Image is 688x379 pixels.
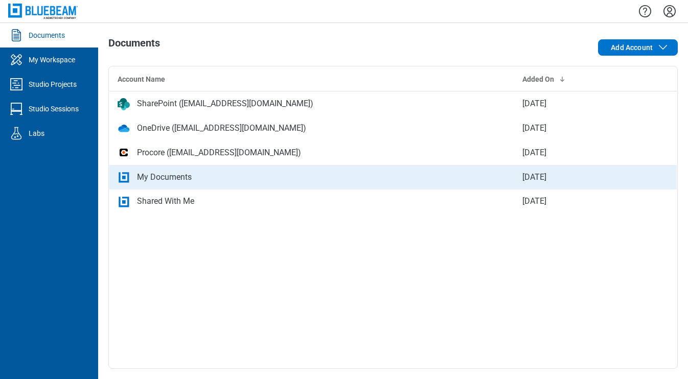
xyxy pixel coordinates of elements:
td: [DATE] [514,116,628,140]
svg: My Workspace [8,52,25,68]
td: [DATE] [514,91,628,116]
td: [DATE] [514,165,628,189]
svg: Documents [8,27,25,43]
svg: Studio Projects [8,76,25,92]
div: OneDrive ([EMAIL_ADDRESS][DOMAIN_NAME]) [137,122,306,134]
div: Account Name [118,74,506,84]
div: Studio Projects [29,79,77,89]
div: SharePoint ([EMAIL_ADDRESS][DOMAIN_NAME]) [137,98,313,110]
h1: Documents [108,37,160,54]
img: Bluebeam, Inc. [8,4,78,18]
div: My Documents [137,171,192,183]
svg: Labs [8,125,25,141]
td: [DATE] [514,140,628,165]
div: Studio Sessions [29,104,79,114]
svg: Studio Sessions [8,101,25,117]
div: My Workspace [29,55,75,65]
table: bb-data-table [109,66,677,214]
div: Procore ([EMAIL_ADDRESS][DOMAIN_NAME]) [137,147,301,159]
div: Documents [29,30,65,40]
div: Added On [522,74,620,84]
button: Add Account [598,39,678,56]
div: Shared With Me [137,195,194,207]
span: Add Account [611,42,653,53]
div: Labs [29,128,44,138]
button: Settings [661,3,678,20]
td: [DATE] [514,189,628,214]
